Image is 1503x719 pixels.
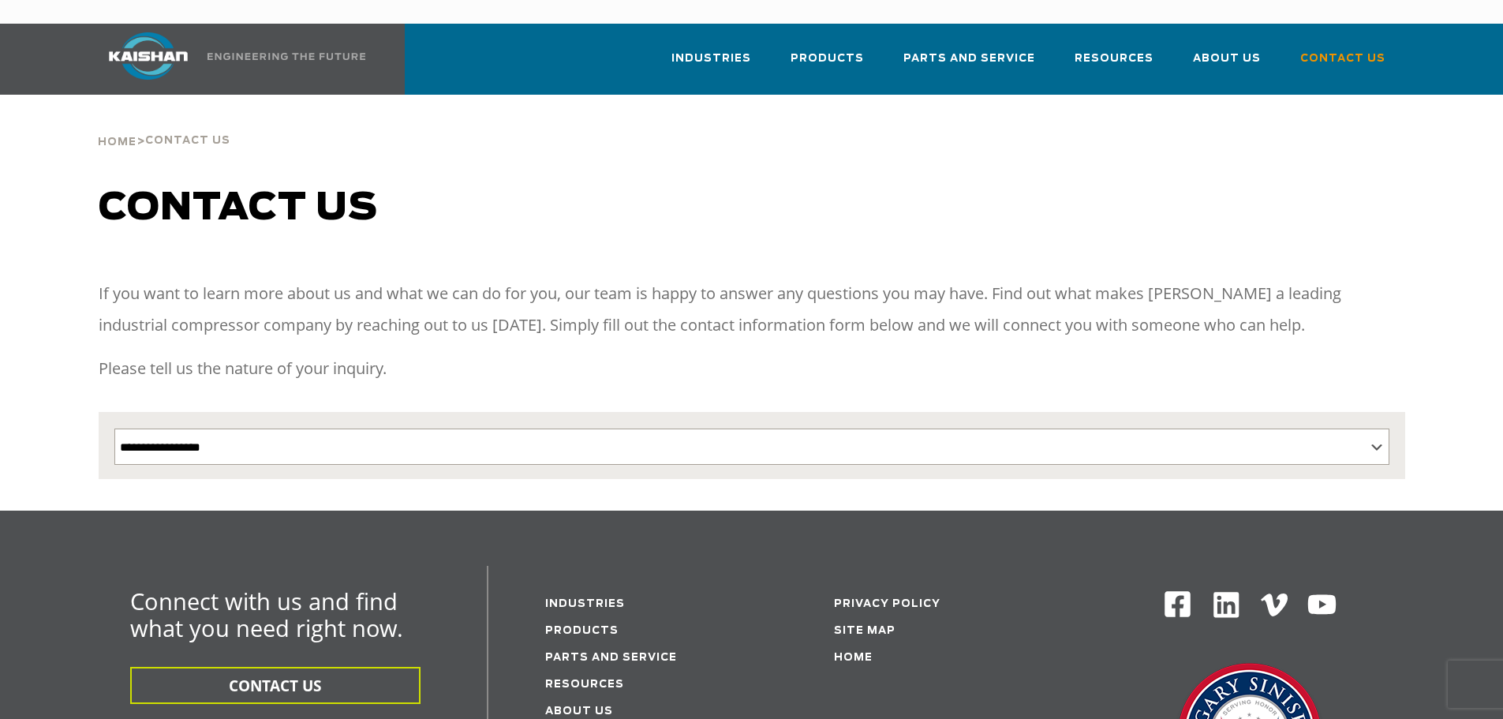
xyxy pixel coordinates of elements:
span: Industries [671,50,751,68]
img: Facebook [1163,590,1192,619]
a: Parts and Service [903,38,1035,92]
a: Products [545,626,619,636]
a: Site Map [834,626,895,636]
span: Products [791,50,864,68]
span: Contact us [99,189,378,227]
a: Products [791,38,864,92]
a: About Us [1193,38,1261,92]
img: Engineering the future [208,53,365,60]
a: Industries [671,38,751,92]
img: Linkedin [1211,590,1242,620]
p: If you want to learn more about us and what we can do for you, our team is happy to answer any qu... [99,278,1405,341]
span: About Us [1193,50,1261,68]
span: Connect with us and find what you need right now. [130,586,403,643]
a: Parts and service [545,653,677,663]
a: Home [834,653,873,663]
a: Resources [545,680,624,690]
a: Resources [1075,38,1153,92]
span: Parts and Service [903,50,1035,68]
a: Home [98,134,136,148]
span: Contact Us [145,136,230,146]
span: Contact Us [1300,50,1385,68]
img: Youtube [1307,590,1337,620]
span: Resources [1075,50,1153,68]
a: Contact Us [1300,38,1385,92]
a: Industries [545,599,625,609]
span: Home [98,137,136,148]
img: Vimeo [1261,594,1288,616]
a: About Us [545,706,613,717]
a: Kaishan USA [89,24,368,95]
img: kaishan logo [89,32,208,80]
div: > [98,95,230,155]
button: CONTACT US [130,667,421,704]
a: Privacy Policy [834,599,940,609]
p: Please tell us the nature of your inquiry. [99,353,1405,384]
